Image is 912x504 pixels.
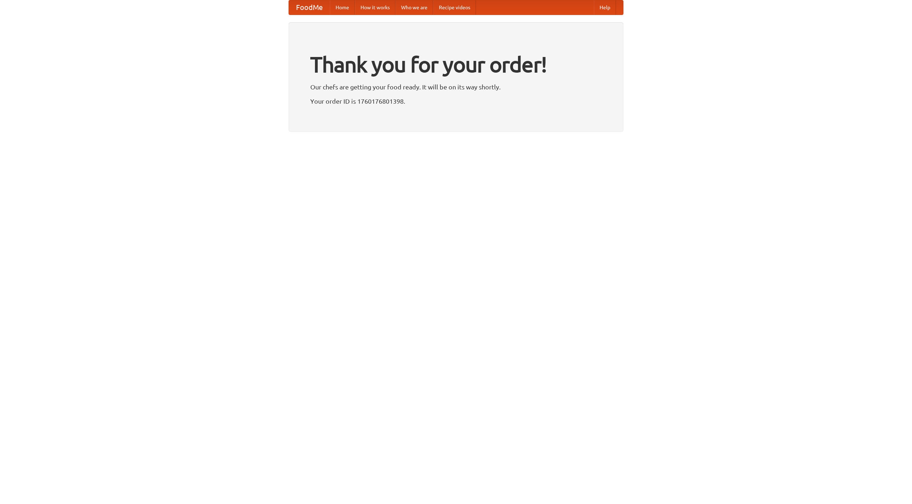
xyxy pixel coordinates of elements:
a: Who we are [395,0,433,15]
h1: Thank you for your order! [310,47,602,82]
p: Our chefs are getting your food ready. It will be on its way shortly. [310,82,602,92]
a: Help [594,0,616,15]
a: FoodMe [289,0,330,15]
p: Your order ID is 1760176801398. [310,96,602,106]
a: How it works [355,0,395,15]
a: Recipe videos [433,0,476,15]
a: Home [330,0,355,15]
